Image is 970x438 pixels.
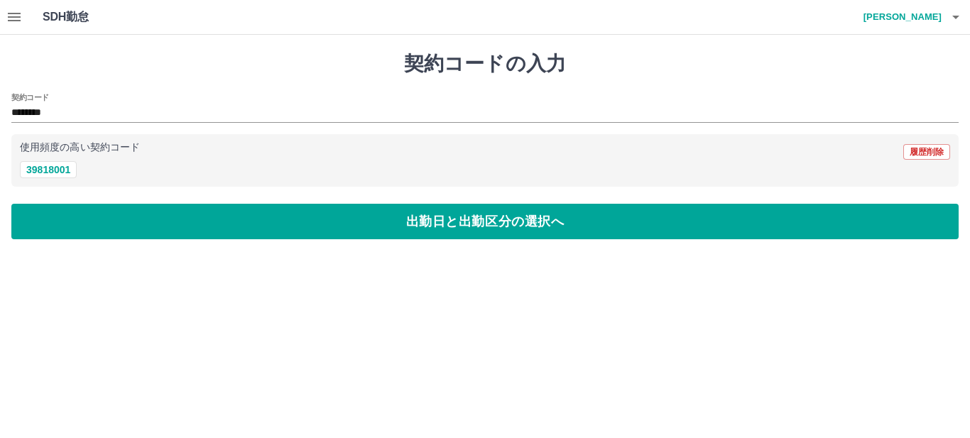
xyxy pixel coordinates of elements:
button: 出勤日と出勤区分の選択へ [11,204,959,239]
button: 39818001 [20,161,77,178]
h1: 契約コードの入力 [11,52,959,76]
button: 履歴削除 [903,144,950,160]
h2: 契約コード [11,92,49,103]
p: 使用頻度の高い契約コード [20,143,140,153]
